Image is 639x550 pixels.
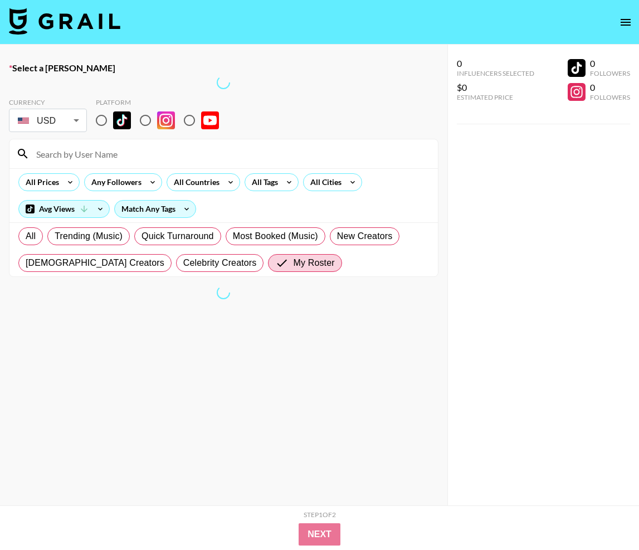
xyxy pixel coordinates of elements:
[11,111,85,130] div: USD
[9,8,120,35] img: Grail Talent
[26,230,36,243] span: All
[9,98,87,106] div: Currency
[142,230,214,243] span: Quick Turnaround
[30,145,431,163] input: Search by User Name
[304,510,336,519] div: Step 1 of 2
[233,230,318,243] span: Most Booked (Music)
[337,230,393,243] span: New Creators
[115,201,196,217] div: Match Any Tags
[19,201,109,217] div: Avg Views
[590,69,630,77] div: Followers
[85,174,144,191] div: Any Followers
[590,82,630,93] div: 0
[9,62,438,74] label: Select a [PERSON_NAME]
[457,93,534,101] div: Estimated Price
[217,76,230,89] span: Refreshing bookers, clients, countries, tags, cities, talent, talent, talent...
[304,174,344,191] div: All Cities
[293,256,334,270] span: My Roster
[55,230,123,243] span: Trending (Music)
[157,111,175,129] img: Instagram
[113,111,131,129] img: TikTok
[217,286,230,299] span: Refreshing bookers, clients, countries, tags, cities, talent, talent, talent...
[245,174,280,191] div: All Tags
[183,256,257,270] span: Celebrity Creators
[167,174,222,191] div: All Countries
[299,523,340,546] button: Next
[26,256,164,270] span: [DEMOGRAPHIC_DATA] Creators
[614,11,637,33] button: open drawer
[457,82,534,93] div: $0
[201,111,219,129] img: YouTube
[19,174,61,191] div: All Prices
[457,69,534,77] div: Influencers Selected
[590,93,630,101] div: Followers
[96,98,228,106] div: Platform
[590,58,630,69] div: 0
[457,58,534,69] div: 0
